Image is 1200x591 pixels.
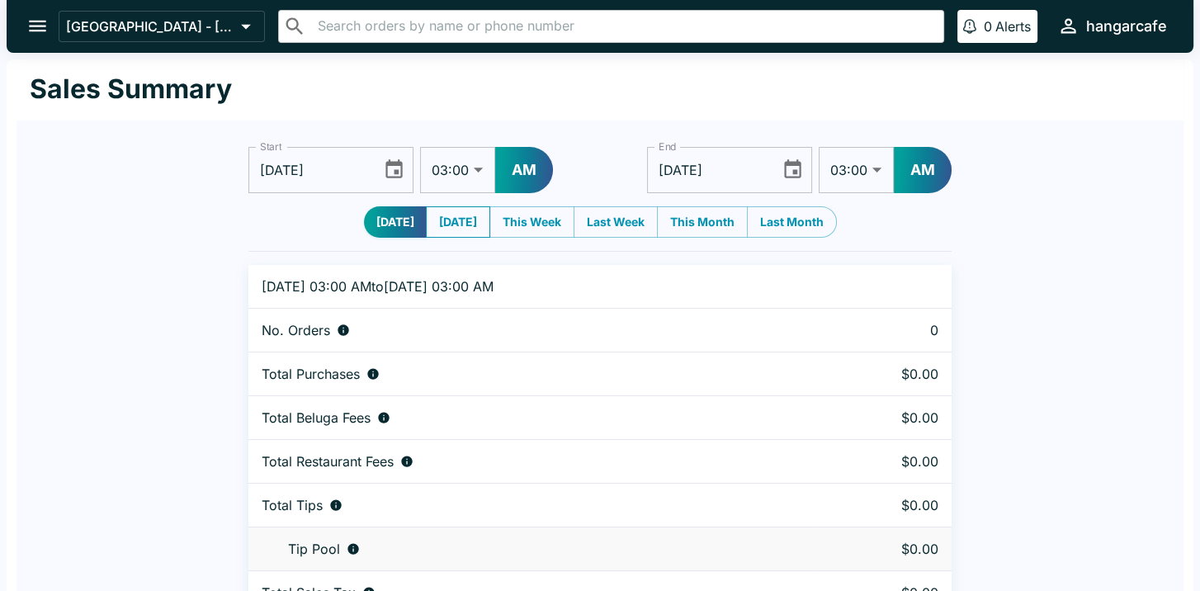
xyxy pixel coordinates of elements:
[894,147,952,193] button: AM
[262,541,800,557] div: Tips unclaimed by a waiter
[1086,17,1167,36] div: hangarcafe
[657,206,748,238] button: This Month
[262,497,323,513] p: Total Tips
[747,206,837,238] button: Last Month
[1051,8,1174,44] button: hangarcafe
[826,409,938,426] p: $0.00
[826,497,938,513] p: $0.00
[17,5,59,47] button: open drawer
[995,18,1031,35] p: Alerts
[262,497,800,513] div: Combined individual and pooled tips
[376,152,412,187] button: Choose date, selected date is Sep 2, 2025
[313,15,937,38] input: Search orders by name or phone number
[262,453,394,470] p: Total Restaurant Fees
[495,147,553,193] button: AM
[659,139,677,154] label: End
[826,541,938,557] p: $0.00
[59,11,265,42] button: [GEOGRAPHIC_DATA] - [GEOGRAPHIC_DATA]
[574,206,658,238] button: Last Week
[248,147,370,193] input: mm/dd/yyyy
[426,206,490,238] button: [DATE]
[647,147,768,193] input: mm/dd/yyyy
[262,322,800,338] div: Number of orders placed
[30,73,232,106] h1: Sales Summary
[262,366,800,382] div: Aggregate order subtotals
[364,206,427,238] button: [DATE]
[826,322,938,338] p: 0
[288,541,340,557] p: Tip Pool
[489,206,574,238] button: This Week
[775,152,810,187] button: Choose date, selected date is Sep 3, 2025
[826,453,938,470] p: $0.00
[826,366,938,382] p: $0.00
[262,453,800,470] div: Fees paid by diners to restaurant
[984,18,992,35] p: 0
[262,409,800,426] div: Fees paid by diners to Beluga
[262,322,330,338] p: No. Orders
[262,278,800,295] p: [DATE] 03:00 AM to [DATE] 03:00 AM
[262,366,360,382] p: Total Purchases
[66,18,234,35] p: [GEOGRAPHIC_DATA] - [GEOGRAPHIC_DATA]
[262,409,371,426] p: Total Beluga Fees
[260,139,281,154] label: Start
